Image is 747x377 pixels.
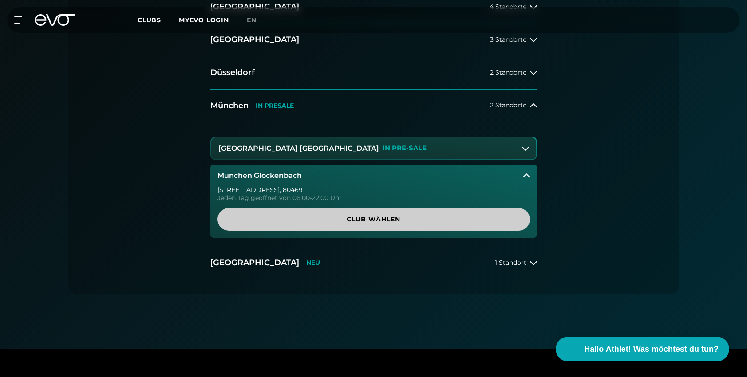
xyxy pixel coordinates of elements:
[210,67,255,78] h2: Düsseldorf
[217,195,530,201] div: Jeden Tag geöffnet von 06:00-22:00 Uhr
[495,259,526,266] span: 1 Standort
[138,16,161,24] span: Clubs
[211,137,536,160] button: [GEOGRAPHIC_DATA] [GEOGRAPHIC_DATA]IN PRE-SALE
[556,337,729,361] button: Hallo Athlet! Was möchtest du tun?
[239,215,509,224] span: Club wählen
[490,36,526,43] span: 3 Standorte
[210,90,537,122] button: MünchenIN PRESALE2 Standorte
[383,145,427,152] p: IN PRE-SALE
[210,24,537,56] button: [GEOGRAPHIC_DATA]3 Standorte
[218,145,379,153] h3: [GEOGRAPHIC_DATA] [GEOGRAPHIC_DATA]
[210,100,249,111] h2: München
[210,165,537,187] button: München Glockenbach
[256,102,294,110] p: IN PRESALE
[138,16,179,24] a: Clubs
[247,15,267,25] a: en
[247,16,257,24] span: en
[584,343,719,355] span: Hallo Athlet! Was möchtest du tun?
[179,16,229,24] a: MYEVO LOGIN
[210,56,537,89] button: Düsseldorf2 Standorte
[210,247,537,279] button: [GEOGRAPHIC_DATA]NEU1 Standort
[490,69,526,76] span: 2 Standorte
[490,102,526,109] span: 2 Standorte
[306,259,320,267] p: NEU
[217,172,302,180] h3: München Glockenbach
[217,187,530,193] div: [STREET_ADDRESS] , 80469
[217,208,530,231] a: Club wählen
[210,257,299,268] h2: [GEOGRAPHIC_DATA]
